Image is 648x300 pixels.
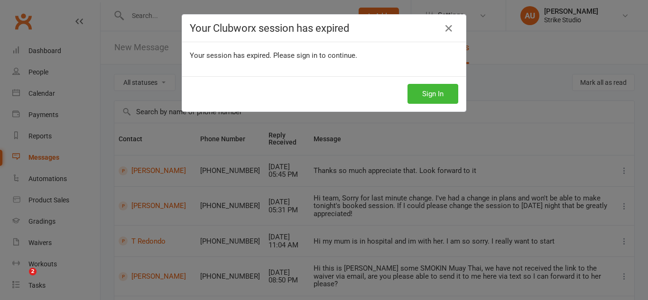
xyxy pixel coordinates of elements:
[29,268,37,275] span: 2
[407,84,458,104] button: Sign In
[9,268,32,291] iframe: Intercom live chat
[190,22,458,34] h4: Your Clubworx session has expired
[190,51,357,60] span: Your session has expired. Please sign in to continue.
[441,21,456,36] a: Close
